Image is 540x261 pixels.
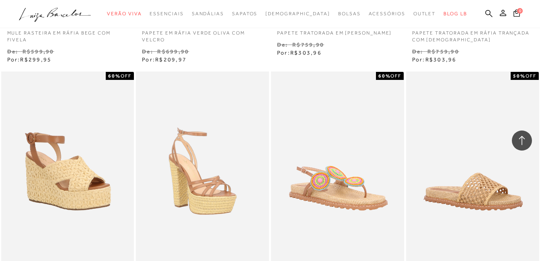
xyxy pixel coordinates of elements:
a: noSubCategoriesText [265,6,330,21]
a: PAPETE EM RÁFIA VERDE OLIVA COM VELCRO [136,25,269,43]
a: categoryNavScreenReaderText [413,6,436,21]
a: categoryNavScreenReaderText [192,6,224,21]
a: categoryNavScreenReaderText [232,6,257,21]
span: Por: [277,49,322,56]
span: R$303,96 [425,56,457,63]
small: De: [277,41,288,48]
span: [DEMOGRAPHIC_DATA] [265,11,330,16]
span: R$209,97 [155,56,187,63]
a: MULE RASTEIRA EM RÁFIA BEGE COM FIVELA [1,25,134,43]
small: R$699,90 [157,48,189,55]
small: De: [142,48,153,55]
span: Bolsas [338,11,361,16]
small: De: [7,48,18,55]
a: categoryNavScreenReaderText [369,6,405,21]
span: Outlet [413,11,436,16]
small: R$759,90 [427,48,459,55]
span: Acessórios [369,11,405,16]
a: categoryNavScreenReaderText [338,6,361,21]
span: Verão Viva [107,11,142,16]
span: R$299,95 [20,56,51,63]
span: Por: [412,56,457,63]
span: OFF [526,73,536,79]
span: Por: [142,56,187,63]
a: categoryNavScreenReaderText [107,6,142,21]
small: De: [412,48,423,55]
span: BLOG LB [443,11,467,16]
span: Sandálias [192,11,224,16]
span: OFF [121,73,131,79]
strong: 60% [108,73,121,79]
a: PAPETE TRATORADA EM RÁFIA TRANÇADA COM [DEMOGRAPHIC_DATA] [406,25,539,43]
strong: 60% [378,73,391,79]
span: Sapatos [232,11,257,16]
button: 0 [511,9,522,20]
small: R$759,90 [292,41,324,48]
span: Por: [7,56,52,63]
strong: 50% [513,73,526,79]
span: R$303,96 [290,49,322,56]
span: OFF [390,73,401,79]
small: R$599,90 [23,48,54,55]
span: 0 [517,8,523,14]
span: Essenciais [150,11,183,16]
a: BLOG LB [443,6,467,21]
a: categoryNavScreenReaderText [150,6,183,21]
a: PAPETE TRATORADA EM [PERSON_NAME] [271,25,404,37]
